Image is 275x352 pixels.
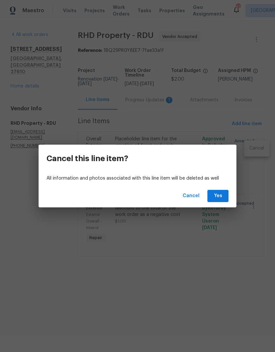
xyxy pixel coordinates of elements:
[46,175,229,182] p: All information and photos associated with this line item will be deleted as well
[213,192,223,200] span: Yes
[183,192,199,200] span: Cancel
[46,154,128,163] h3: Cancel this line item?
[180,190,202,202] button: Cancel
[207,190,229,202] button: Yes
